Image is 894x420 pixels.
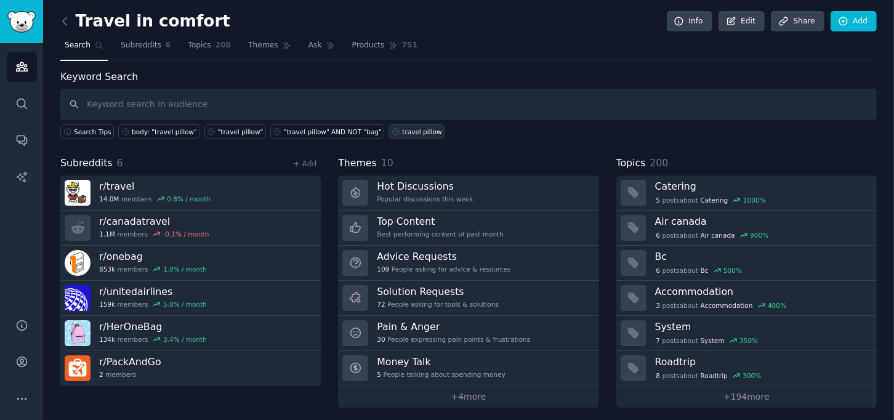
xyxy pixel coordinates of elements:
a: Roadtrip8postsaboutRoadtrip300% [616,351,877,386]
span: 72 [377,300,385,309]
a: Search [60,36,108,61]
a: Edit [719,11,765,32]
h3: r/ PackAndGo [99,355,161,368]
a: Share [771,11,824,32]
span: 6 [166,40,171,51]
span: 200 [215,40,232,51]
span: 751 [402,40,418,51]
div: People asking for tools & solutions [377,300,499,309]
div: members [99,265,207,273]
h3: r/ unitedairlines [99,285,207,298]
span: 8 [656,371,660,380]
span: 7 [656,336,660,345]
div: members [99,195,211,203]
span: 6 [656,266,660,275]
a: body: "travel pillow" [118,124,199,139]
div: "travel pillow" AND NOT "bag" [284,127,382,136]
span: 3 [656,301,660,310]
a: Catering5postsaboutCatering1000% [616,176,877,211]
span: 109 [377,265,389,273]
h3: Bc [655,250,868,263]
a: r/PackAndGo2members [60,351,321,386]
div: 400 % [768,301,786,310]
a: Air canada6postsaboutAir canada900% [616,211,877,246]
h3: Pain & Anger [377,320,530,333]
div: 1.0 % / month [163,265,207,273]
img: GummySearch logo [7,11,36,33]
div: post s about [655,370,763,381]
a: travel pillow [389,124,445,139]
span: Search [65,40,91,51]
div: "travel pillow" [218,127,264,136]
span: Themes [338,156,377,171]
div: members [99,300,207,309]
h3: r/ travel [99,180,211,193]
a: r/HerOneBag134kmembers3.4% / month [60,316,321,351]
div: members [99,335,207,344]
a: Pain & Anger30People expressing pain points & frustrations [338,316,598,351]
img: unitedairlines [65,285,91,311]
h3: r/ canadatravel [99,215,209,228]
div: post s about [655,230,770,241]
a: System7postsaboutSystem350% [616,316,877,351]
h2: Travel in comfort [60,12,230,31]
span: 200 [650,157,668,169]
a: r/onebag853kmembers1.0% / month [60,246,321,281]
a: r/travel14.0Mmembers0.8% / month [60,176,321,211]
div: post s about [655,335,759,346]
span: Catering [701,196,728,204]
span: 14.0M [99,195,119,203]
span: Products [352,40,385,51]
h3: Hot Discussions [377,180,473,193]
h3: Money Talk [377,355,505,368]
div: 3.4 % / month [163,335,207,344]
div: post s about [655,300,787,311]
span: Accommodation [701,301,753,310]
div: 5.0 % / month [163,300,207,309]
a: r/canadatravel1.1Mmembers-0.1% / month [60,211,321,246]
a: +4more [338,386,598,408]
a: Bc6postsaboutBc500% [616,246,877,281]
span: 6 [117,157,123,169]
h3: System [655,320,868,333]
span: 30 [377,335,385,344]
span: Topics [188,40,211,51]
h3: r/ HerOneBag [99,320,207,333]
a: Solution Requests72People asking for tools & solutions [338,281,598,316]
div: 300 % [743,371,761,380]
label: Keyword Search [60,71,138,83]
a: Top ContentBest-performing content of past month [338,211,598,246]
div: Best-performing content of past month [377,230,504,238]
div: 500 % [723,266,742,275]
div: members [99,370,161,379]
span: 853k [99,265,115,273]
h3: Air canada [655,215,868,228]
div: People talking about spending money [377,370,505,379]
a: +194more [616,386,877,408]
span: Subreddits [60,156,113,171]
div: members [99,230,209,238]
a: Hot DiscussionsPopular discussions this week [338,176,598,211]
div: 1000 % [743,196,766,204]
span: Topics [616,156,646,171]
span: 5 [656,196,660,204]
div: body: "travel pillow" [132,127,197,136]
span: 10 [381,157,393,169]
a: Products751 [348,36,422,61]
a: Accommodation3postsaboutAccommodation400% [616,281,877,316]
span: Bc [701,266,709,275]
span: Subreddits [121,40,161,51]
div: People asking for advice & resources [377,265,510,273]
div: travel pillow [402,127,441,136]
a: Ask [304,36,339,61]
span: 1.1M [99,230,115,238]
h3: Top Content [377,215,504,228]
h3: Catering [655,180,868,193]
span: 6 [656,231,660,240]
a: Money Talk5People talking about spending money [338,351,598,386]
a: "travel pillow" AND NOT "bag" [270,124,384,139]
button: Search Tips [60,124,114,139]
span: Themes [248,40,278,51]
a: Themes [244,36,296,61]
span: 134k [99,335,115,344]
